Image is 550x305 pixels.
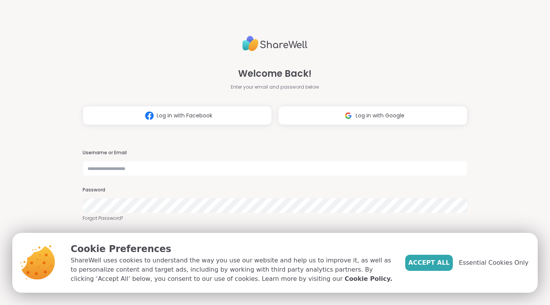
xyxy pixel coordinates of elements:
button: Log in with Google [278,106,467,125]
a: Forgot Password? [83,215,467,222]
span: Essential Cookies Only [459,258,528,267]
span: Log in with Facebook [157,112,212,120]
span: Log in with Google [356,112,404,120]
h3: Password [83,187,467,193]
button: Log in with Facebook [83,106,272,125]
img: ShareWell Logomark [341,109,356,123]
h3: Username or Email [83,150,467,156]
img: ShareWell Logomark [142,109,157,123]
img: ShareWell Logo [242,33,308,54]
span: Enter your email and password below [231,84,319,91]
p: ShareWell uses cookies to understand the way you use our website and help us to improve it, as we... [71,256,393,284]
span: Accept All [408,258,450,267]
p: Cookie Preferences [71,242,393,256]
a: Cookie Policy. [345,274,392,284]
button: Accept All [405,255,453,271]
span: Welcome Back! [238,67,311,81]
